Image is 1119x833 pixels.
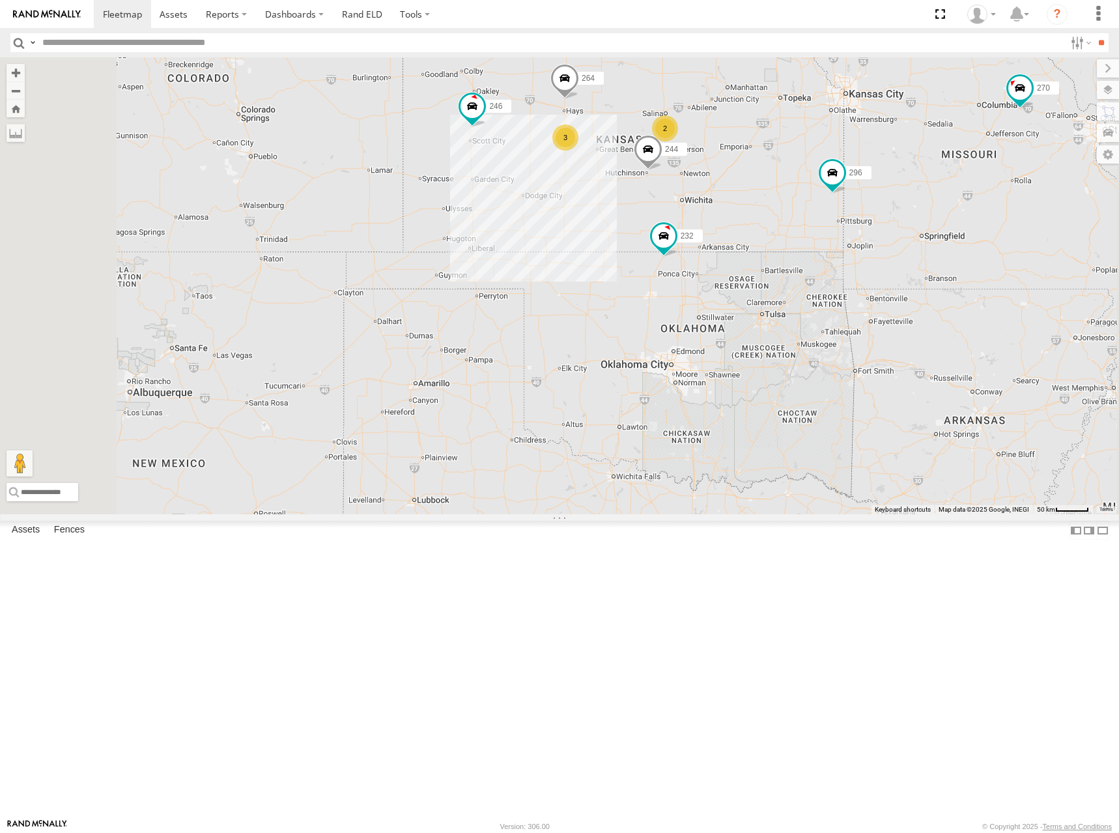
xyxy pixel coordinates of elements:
label: Fences [48,521,91,540]
button: Zoom Home [7,100,25,117]
span: 270 [1037,83,1050,92]
div: Version: 306.00 [500,823,550,830]
label: Assets [5,521,46,540]
label: Hide Summary Table [1096,521,1109,540]
div: Shane Miller [963,5,1000,24]
div: 2 [652,115,678,141]
label: Search Filter Options [1066,33,1094,52]
button: Map Scale: 50 km per 48 pixels [1033,505,1093,514]
span: 264 [582,74,595,83]
button: Keyboard shortcuts [875,505,931,514]
span: 244 [665,145,678,154]
label: Search Query [27,33,38,52]
span: 50 km [1037,506,1055,513]
label: Map Settings [1097,145,1119,164]
i: ? [1047,4,1068,25]
div: © Copyright 2025 - [982,823,1112,830]
label: Dock Summary Table to the Left [1069,521,1083,540]
label: Dock Summary Table to the Right [1083,521,1096,540]
button: Drag Pegman onto the map to open Street View [7,450,33,476]
span: 246 [489,102,502,111]
img: rand-logo.svg [13,10,81,19]
span: Map data ©2025 Google, INEGI [939,506,1029,513]
a: Terms and Conditions [1043,823,1112,830]
button: Zoom out [7,81,25,100]
span: 232 [681,231,694,241]
span: 296 [849,168,862,177]
a: Terms (opens in new tab) [1099,506,1113,512]
button: Zoom in [7,64,25,81]
label: Measure [7,124,25,142]
a: Visit our Website [7,820,67,833]
div: 3 [552,124,578,151]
